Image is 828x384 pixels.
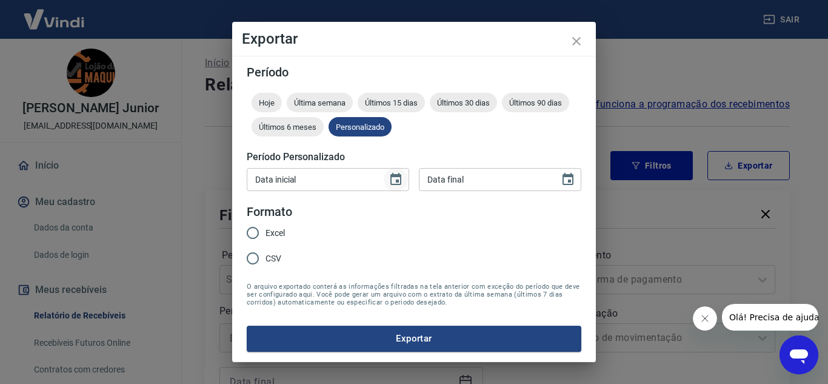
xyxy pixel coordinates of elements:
[252,123,324,132] span: Últimos 6 meses
[419,168,551,190] input: DD/MM/YYYY
[384,167,408,192] button: Choose date
[247,326,581,351] button: Exportar
[247,283,581,306] span: O arquivo exportado conterá as informações filtradas na tela anterior com exceção do período que ...
[287,98,353,107] span: Última semana
[247,151,581,163] h5: Período Personalizado
[252,93,282,112] div: Hoje
[430,93,497,112] div: Últimos 30 dias
[562,27,591,56] button: close
[329,123,392,132] span: Personalizado
[247,66,581,78] h5: Período
[287,93,353,112] div: Última semana
[358,98,425,107] span: Últimos 15 dias
[252,117,324,136] div: Últimos 6 meses
[265,252,281,265] span: CSV
[329,117,392,136] div: Personalizado
[502,93,569,112] div: Últimos 90 dias
[7,8,102,18] span: Olá! Precisa de ajuda?
[242,32,586,46] h4: Exportar
[265,227,285,240] span: Excel
[247,168,379,190] input: DD/MM/YYYY
[247,203,292,221] legend: Formato
[430,98,497,107] span: Últimos 30 dias
[502,98,569,107] span: Últimos 90 dias
[780,335,818,374] iframe: Botão para abrir a janela de mensagens
[693,306,717,331] iframe: Fechar mensagem
[556,167,580,192] button: Choose date
[722,304,818,331] iframe: Mensagem da empresa
[358,93,425,112] div: Últimos 15 dias
[252,98,282,107] span: Hoje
